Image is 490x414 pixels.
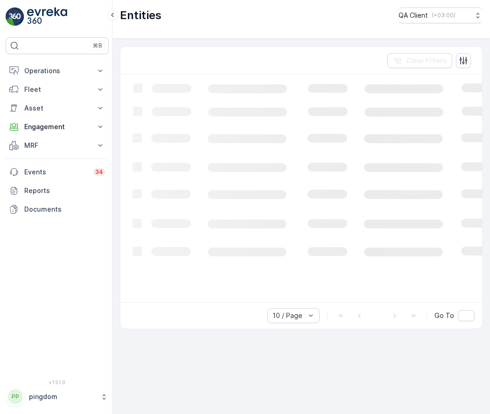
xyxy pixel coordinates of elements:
p: ( +03:00 ) [432,12,455,19]
p: Documents [24,205,105,214]
p: ⌘B [93,42,102,49]
p: Entities [120,8,161,23]
a: Documents [6,200,109,219]
p: Reports [24,186,105,195]
div: PP [8,389,23,404]
p: Fleet [24,85,90,94]
a: Reports [6,181,109,200]
a: Events34 [6,163,109,181]
span: v 1.51.0 [6,379,109,385]
p: QA Client [399,11,428,20]
button: Fleet [6,80,109,99]
button: PPpingdom [6,387,109,407]
button: Clear Filters [387,53,452,68]
p: Clear Filters [406,56,447,65]
img: logo_light-DOdMpM7g.png [27,7,67,26]
p: MRF [24,141,90,150]
p: Events [24,167,88,177]
button: Asset [6,99,109,117]
p: pingdom [29,392,96,401]
p: Engagement [24,122,90,131]
p: Asset [24,103,90,113]
button: MRF [6,136,109,155]
p: 34 [95,168,103,176]
p: Operations [24,66,90,76]
span: Go To [434,311,454,320]
button: Engagement [6,117,109,136]
img: logo [6,7,24,26]
button: QA Client(+03:00) [399,7,483,23]
button: Operations [6,62,109,80]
